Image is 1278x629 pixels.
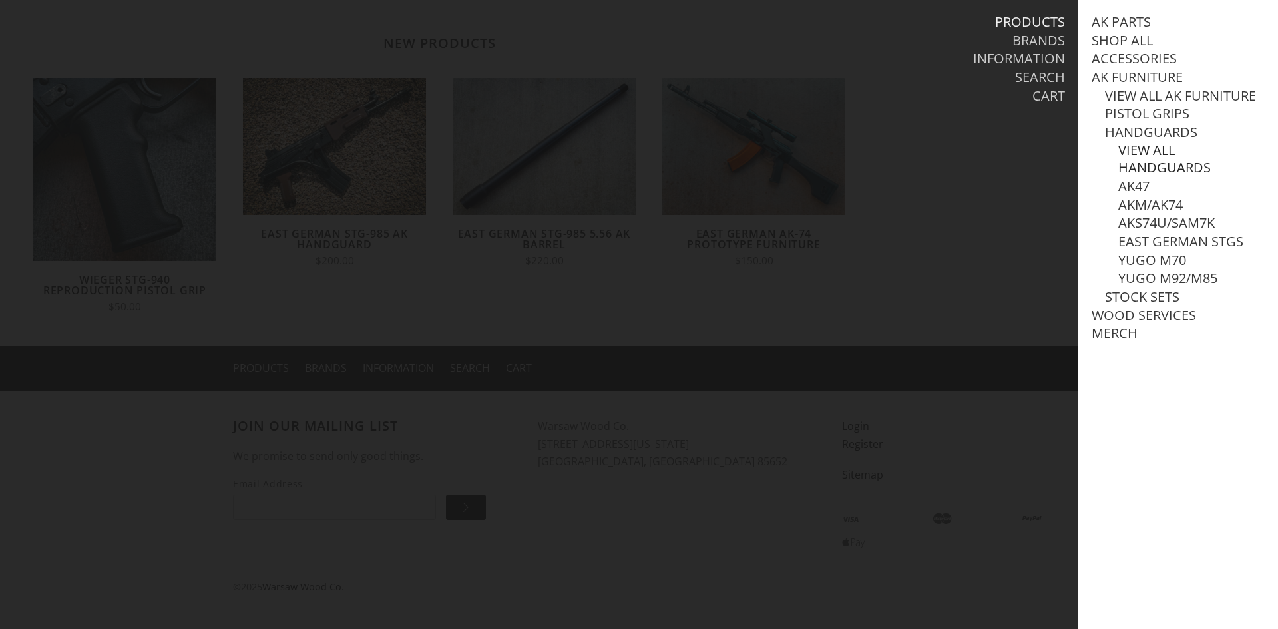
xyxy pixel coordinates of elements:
[1032,87,1065,105] a: Cart
[995,13,1065,31] a: Products
[1118,252,1186,269] a: Yugo M70
[1118,178,1150,195] a: AK47
[973,50,1065,67] a: Information
[1118,196,1183,214] a: AKM/AK74
[1118,142,1265,176] a: View all Handguards
[1118,233,1243,250] a: East German STGs
[1092,307,1196,324] a: Wood Services
[1015,69,1065,86] a: Search
[1092,13,1151,31] a: AK Parts
[1105,124,1197,141] a: Handguards
[1092,50,1177,67] a: Accessories
[1118,214,1215,232] a: AKS74U/SAM7K
[1118,270,1217,287] a: Yugo M92/M85
[1105,105,1189,122] a: Pistol Grips
[1092,325,1138,342] a: Merch
[1092,69,1183,86] a: AK Furniture
[1105,87,1256,105] a: View all AK Furniture
[1092,32,1153,49] a: Shop All
[1105,288,1179,306] a: Stock Sets
[1012,32,1065,49] a: Brands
